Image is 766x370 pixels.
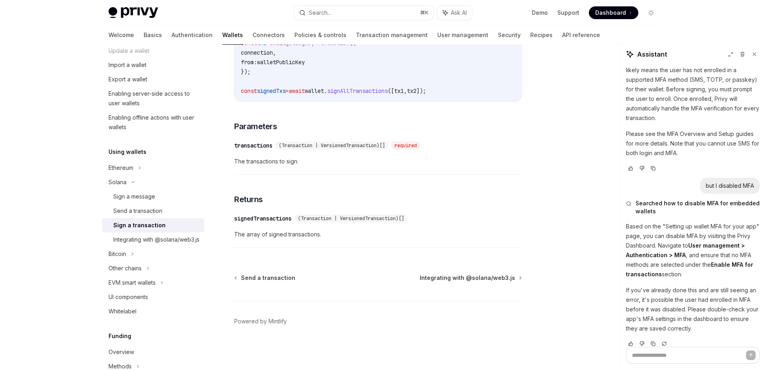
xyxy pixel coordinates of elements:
[109,177,126,187] div: Solana
[417,87,426,94] span: ]);
[113,206,162,216] div: Send a transaction
[241,59,257,66] span: from:
[109,278,156,287] div: EVM smart wallets
[595,9,626,17] span: Dashboard
[109,331,131,341] h5: Funding
[109,249,126,259] div: Bitcoin
[420,10,428,16] span: ⌘ K
[324,87,327,94] span: .
[109,75,147,84] div: Export a wallet
[530,26,553,45] a: Recipes
[102,58,204,72] a: Import a wallet
[102,218,204,232] a: Sign a transaction
[109,147,146,157] h5: Using wallets
[102,87,204,110] a: Enabling server-side access to user wallets
[109,26,134,45] a: Welcome
[589,6,638,19] a: Dashboard
[645,6,657,19] button: Toggle dark mode
[532,9,548,17] a: Demo
[279,142,385,149] span: (Transaction | VersionedTransaction)[]
[626,56,760,123] p: The "Recovery method not supported" error likely means the user has not enrolled in a supported M...
[241,274,295,282] span: Send a transaction
[257,87,286,94] span: signedTxs
[241,49,273,56] span: connection
[388,87,394,94] span: ([
[172,26,213,45] a: Authentication
[404,87,407,94] span: ,
[109,89,199,108] div: Enabling server-side access to user wallets
[109,264,142,273] div: Other chains
[144,26,162,45] a: Basics
[420,274,521,282] a: Integrating with @solana/web3.js
[626,285,760,333] p: If you've already done this and are still seeing an error, it's possible the user had enrolled in...
[234,157,522,166] span: The transactions to sign.
[273,49,276,56] span: ,
[420,274,515,282] span: Integrating with @solana/web3.js
[113,220,166,230] div: Sign a transaction
[234,230,522,239] span: The array of signed transactions.
[498,26,521,45] a: Security
[289,87,305,94] span: await
[102,304,204,319] a: Whitelabel
[234,317,287,325] a: Powered by Mintlify
[394,87,404,94] span: tx1
[356,26,428,45] a: Transaction management
[109,292,148,302] div: UI components
[257,59,305,66] span: walletPublicKey
[451,9,467,17] span: Ask AI
[437,6,472,20] button: Ask AI
[102,204,204,218] a: Send a transaction
[102,110,204,134] a: Enabling offline actions with user wallets
[327,87,388,94] span: signAllTransactions
[234,215,292,222] div: signedTransactions
[626,261,753,277] strong: Enable MFA for transactions
[241,87,257,94] span: const
[746,350,756,360] button: Send message
[102,72,204,87] a: Export a wallet
[235,274,295,282] a: Send a transaction
[294,26,346,45] a: Policies & controls
[286,87,289,94] span: =
[113,192,155,201] div: Sign a message
[113,235,199,244] div: Integrating with @solana/web3.js
[437,26,488,45] a: User management
[253,26,285,45] a: Connectors
[109,7,158,18] img: light logo
[109,113,199,132] div: Enabling offline actions with user wallets
[636,199,760,215] span: Searched how to disable MFA for embedded wallets
[626,199,760,215] button: Searched how to disable MFA for embedded wallets
[298,215,404,222] span: (Transaction | VersionedTransaction)[]
[234,194,263,205] span: Returns
[102,232,204,247] a: Integrating with @solana/web3.js
[102,290,204,304] a: UI components
[305,87,324,94] span: wallet
[637,49,667,59] span: Assistant
[109,163,133,173] div: Ethereum
[294,6,433,20] button: Search...⌘K
[109,307,136,316] div: Whitelabel
[557,9,579,17] a: Support
[309,8,331,18] div: Search...
[241,68,251,75] span: });
[102,189,204,204] a: Sign a message
[109,60,146,70] div: Import a wallet
[234,121,277,132] span: Parameters
[109,347,134,357] div: Overview
[626,222,760,279] p: Based on the "Setting up wallet MFA for your app" page, you can disable MFA by visiting the Privy...
[626,129,760,158] p: Please see the MFA Overview and Setup guides for more details. Note that you cannot use SMS for b...
[626,242,745,258] strong: User management > Authentication > MFA
[706,182,754,190] div: but I disabled MFA
[234,142,272,150] div: transactions
[102,345,204,359] a: Overview
[562,26,600,45] a: API reference
[222,26,243,45] a: Wallets
[407,87,417,94] span: tx2
[391,142,420,150] div: required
